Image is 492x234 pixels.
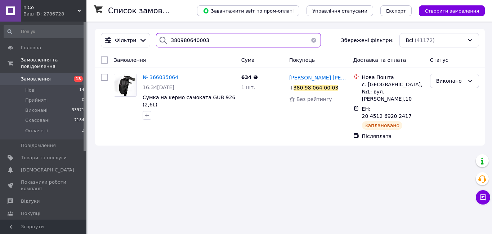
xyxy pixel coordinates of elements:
span: 14 [79,87,84,93]
span: 3 [82,128,84,134]
span: Головна [21,45,41,51]
a: Фото товару [114,74,137,97]
span: Експорт [386,8,406,14]
span: Збережені фільтри: [341,37,394,44]
span: Створити замовлення [425,8,479,14]
button: Чат з покупцем [476,190,490,205]
span: Доставка та оплата [353,57,406,63]
img: Фото товару [114,74,137,96]
span: Відгуки [21,198,40,205]
span: Товари та послуги [21,155,67,161]
input: Пошук [4,25,85,38]
button: Завантажити звіт по пром-оплаті [197,5,299,16]
span: Всі [406,37,413,44]
span: 634 ₴ [241,74,258,80]
button: Створити замовлення [419,5,485,16]
span: Повідомлення [21,142,56,149]
div: Виконано [436,77,464,85]
span: niCo [23,4,77,11]
div: + [288,83,340,93]
span: Замовлення [114,57,146,63]
span: Без рейтингу [296,96,332,102]
span: Фільтри [115,37,136,44]
span: Оплачені [25,128,48,134]
span: Покупець [289,57,315,63]
span: 7184 [74,117,84,124]
span: Замовлення [21,76,51,82]
span: [DEMOGRAPHIC_DATA] [21,167,74,173]
a: [PERSON_NAME] [PERSON_NAME] [289,74,348,81]
span: 1 шт. [241,84,255,90]
span: ЕН: 20 4512 6920 2417 [362,106,412,119]
span: 0 [82,97,84,104]
span: Статус [430,57,448,63]
span: [PERSON_NAME] [PERSON_NAME] [289,75,375,81]
div: Нова Пошта [362,74,424,81]
span: Прийняті [25,97,48,104]
button: Управління статусами [307,5,373,16]
input: Пошук за номером замовлення, ПІБ покупця, номером телефону, Email, номером накладної [156,33,321,47]
span: 13 [74,76,83,82]
div: 380 98 064 00 03 [294,85,339,91]
h1: Список замовлень [108,6,181,15]
span: Завантажити звіт по пром-оплаті [203,8,294,14]
span: Виконані [25,107,48,114]
div: с. [GEOGRAPHIC_DATA], №1: вул. [PERSON_NAME],10 [362,81,424,102]
a: № 366035064 [143,74,178,80]
span: Управління статусами [312,8,367,14]
a: Створити замовлення [412,8,485,13]
span: (41172) [415,37,434,43]
span: 16:34[DATE] [143,84,174,90]
div: Післяплата [362,133,424,140]
span: Замовлення та повідомлення [21,57,86,70]
button: Експорт [380,5,412,16]
div: Ваш ID: 2786728 [23,11,86,17]
span: Скасовані [25,117,50,124]
span: Показники роботи компанії [21,179,67,192]
a: Сумка на кермо самоката GUB 926 (2,6L) [143,95,235,107]
button: Очистить [307,33,321,47]
div: Заплановано [362,121,403,130]
span: Нові [25,87,36,93]
span: Покупці [21,210,40,217]
span: Cума [241,57,255,63]
span: 33971 [72,107,84,114]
